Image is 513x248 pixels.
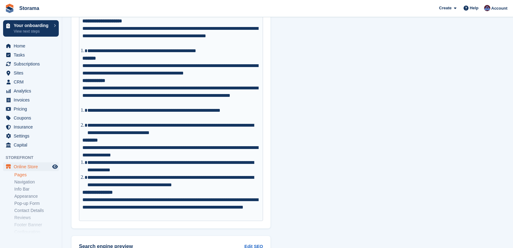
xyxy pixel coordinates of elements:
[14,96,51,104] span: Invoices
[14,229,59,235] a: Configuration
[3,87,59,95] a: menu
[14,172,59,178] a: Pages
[484,5,490,11] img: Hannah Fordham
[14,222,59,228] a: Footer Banner
[14,179,59,185] a: Navigation
[14,29,51,34] p: View next steps
[3,42,59,50] a: menu
[14,42,51,50] span: Home
[14,186,59,192] a: Info Bar
[3,123,59,131] a: menu
[14,201,59,206] a: Pop-up Form
[14,208,59,214] a: Contact Details
[3,114,59,122] a: menu
[14,60,51,68] span: Subscriptions
[6,155,62,161] span: Storefront
[51,163,59,170] a: Preview store
[470,5,478,11] span: Help
[3,162,59,171] a: menu
[3,105,59,113] a: menu
[14,78,51,86] span: CRM
[5,4,14,13] img: stora-icon-8386f47178a22dfd0bd8f6a31ec36ba5ce8667c1dd55bd0f319d3a0aa187defe.svg
[14,87,51,95] span: Analytics
[14,132,51,140] span: Settings
[491,5,507,11] span: Account
[3,96,59,104] a: menu
[3,60,59,68] a: menu
[14,193,59,199] a: Appearance
[14,123,51,131] span: Insurance
[14,114,51,122] span: Coupons
[3,69,59,77] a: menu
[3,141,59,149] a: menu
[14,215,59,221] a: Reviews
[14,105,51,113] span: Pricing
[14,69,51,77] span: Sites
[17,3,42,13] a: Storama
[14,51,51,59] span: Tasks
[3,20,59,37] a: Your onboarding View next steps
[3,51,59,59] a: menu
[14,162,51,171] span: Online Store
[439,5,451,11] span: Create
[3,132,59,140] a: menu
[14,23,51,28] p: Your onboarding
[3,78,59,86] a: menu
[14,141,51,149] span: Capital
